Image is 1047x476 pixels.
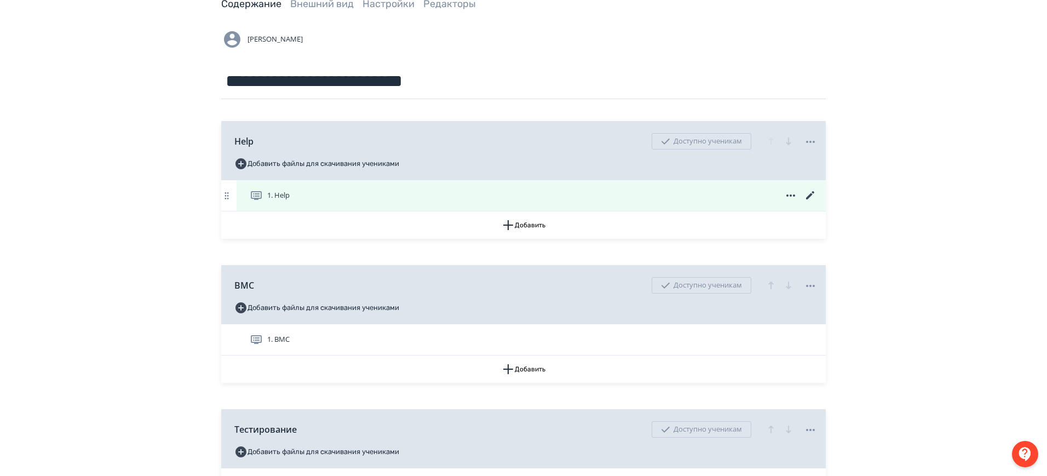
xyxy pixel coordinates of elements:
[652,133,751,150] div: Доступно ученикам
[221,180,826,211] div: 1. Help
[234,279,254,292] span: BMC
[267,190,290,201] span: 1. Help
[234,443,399,461] button: Добавить файлы для скачивания учениками
[221,324,826,355] div: 1. ВМС
[234,299,399,317] button: Добавить файлы для скачивания учениками
[234,135,254,148] span: Help
[234,155,399,173] button: Добавить файлы для скачивания учениками
[221,355,826,383] button: Добавить
[652,421,751,438] div: Доступно ученикам
[248,34,303,45] span: [PERSON_NAME]
[234,423,297,436] span: Тестирование
[221,211,826,239] button: Добавить
[267,334,290,345] span: 1. ВМС
[652,277,751,294] div: Доступно ученикам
